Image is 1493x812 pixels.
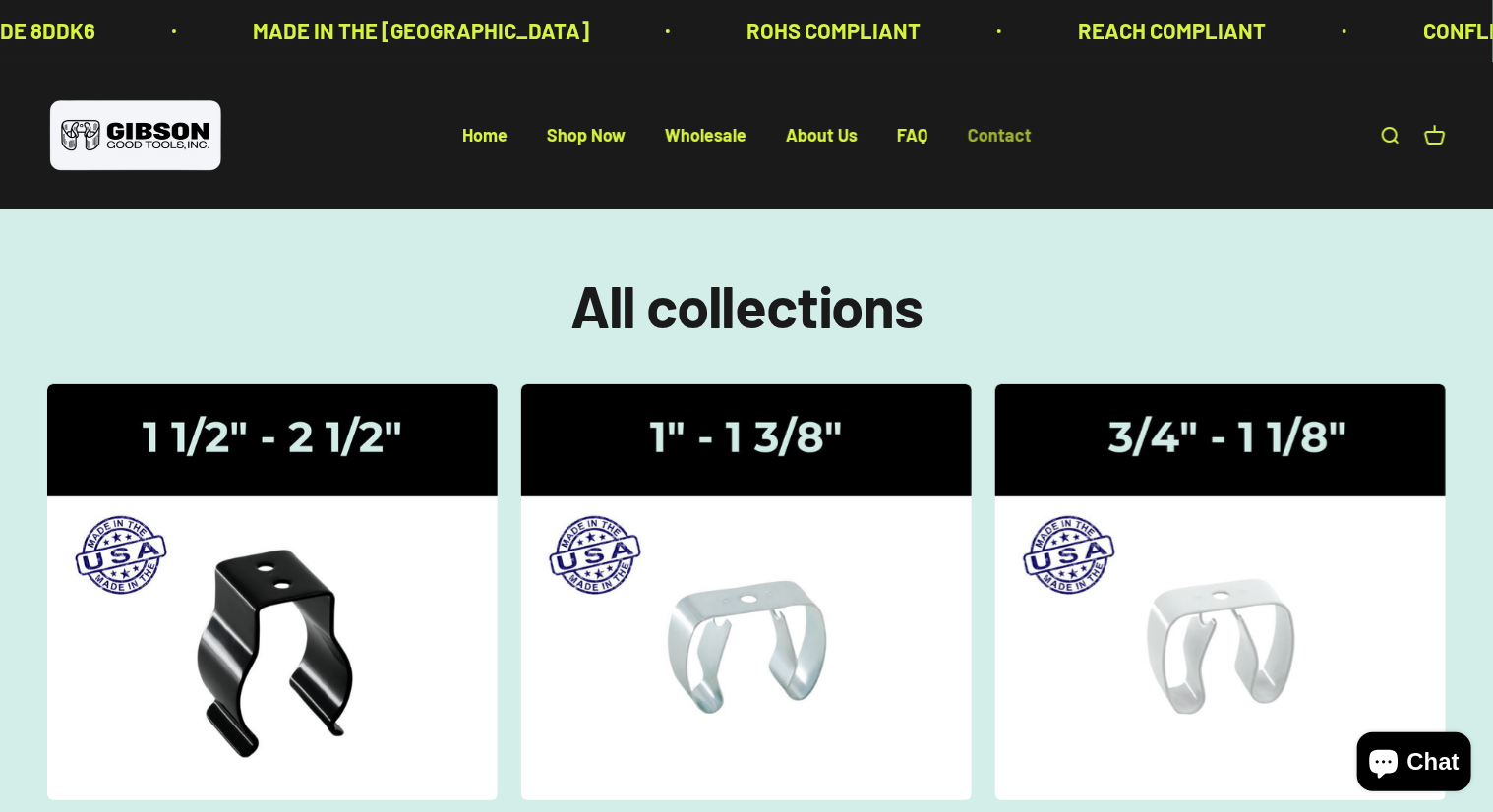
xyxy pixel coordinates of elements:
[630,14,805,48] p: ROHS COMPLIANT
[962,14,1150,48] p: REACH COMPLIANT
[547,125,626,146] a: Shop Now
[47,384,498,800] img: Gibson gripper clips one and a half inch to two and a half inches
[462,125,508,146] a: Home
[521,384,972,800] img: Gripper Clips | 1" - 1 3/8"
[137,14,473,48] p: MADE IN THE [GEOGRAPHIC_DATA]
[47,272,1446,337] h1: All collections
[995,384,1446,800] img: Gripper Clips | 3/4" - 1 1/8"
[1351,732,1477,796] inbox-online-store-chat: Shopify online store chat
[897,125,928,146] a: FAQ
[786,125,858,146] a: About Us
[665,125,746,146] a: Wholesale
[968,125,1032,146] a: Contact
